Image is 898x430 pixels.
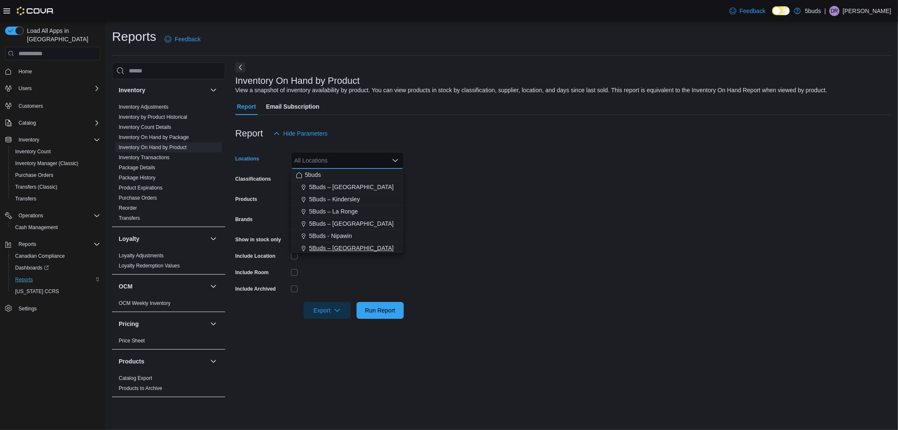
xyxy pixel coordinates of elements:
[235,86,827,95] div: View a snapshot of inventory availability by product. You can view products in stock by classific...
[235,76,360,86] h3: Inventory On Hand by Product
[112,298,225,312] div: OCM
[24,27,100,43] span: Load All Apps in [GEOGRAPHIC_DATA]
[5,62,100,337] nav: Complex example
[119,134,189,140] a: Inventory On Hand by Package
[12,263,100,273] span: Dashboards
[12,263,52,273] a: Dashboards
[119,262,180,269] span: Loyalty Redemption Values
[19,85,32,92] span: Users
[2,83,104,94] button: Users
[175,35,200,43] span: Feedback
[119,155,170,160] a: Inventory Transactions
[15,83,35,93] button: Users
[237,98,256,115] span: Report
[392,157,399,164] button: Close list of options
[119,124,171,131] span: Inventory Count Details
[8,262,104,274] a: Dashboards
[119,235,139,243] h3: Loyalty
[119,252,164,259] span: Loyalty Adjustments
[15,224,58,231] span: Cash Management
[119,104,168,110] a: Inventory Adjustments
[8,274,104,286] button: Reports
[15,83,100,93] span: Users
[12,286,100,296] span: Washington CCRS
[291,181,404,193] button: 5Buds – [GEOGRAPHIC_DATA]
[112,336,225,349] div: Pricing
[12,182,61,192] a: Transfers (Classic)
[309,183,394,191] span: 5Buds – [GEOGRAPHIC_DATA]
[119,375,152,382] span: Catalog Export
[119,184,163,191] span: Product Expirations
[15,118,100,128] span: Catalog
[8,181,104,193] button: Transfers (Classic)
[357,302,404,319] button: Run Report
[235,128,263,139] h3: Report
[112,373,225,397] div: Products
[19,241,36,248] span: Reports
[2,302,104,315] button: Settings
[235,155,259,162] label: Locations
[119,124,171,130] a: Inventory Count Details
[291,169,404,315] div: Choose from the following options
[235,216,253,223] label: Brands
[119,134,189,141] span: Inventory On Hand by Package
[15,253,65,259] span: Canadian Compliance
[119,357,144,366] h3: Products
[235,236,281,243] label: Show in stock only
[12,170,100,180] span: Purchase Orders
[15,118,39,128] button: Catalog
[119,185,163,191] a: Product Expirations
[15,304,40,314] a: Settings
[829,6,839,16] div: Dawn Richmond
[8,286,104,297] button: [US_STATE] CCRS
[119,235,207,243] button: Loyalty
[19,68,32,75] span: Home
[831,6,838,16] span: DR
[235,62,245,72] button: Next
[291,206,404,218] button: 5Buds – La Ronge
[15,135,100,145] span: Inventory
[12,194,100,204] span: Transfers
[119,300,171,307] span: OCM Weekly Inventory
[15,135,43,145] button: Inventory
[119,174,155,181] span: Package History
[235,196,257,203] label: Products
[15,303,100,314] span: Settings
[208,85,219,95] button: Inventory
[119,320,139,328] h3: Pricing
[12,275,100,285] span: Reports
[291,242,404,254] button: 5Buds – [GEOGRAPHIC_DATA]
[309,232,352,240] span: 5Buds - Nipawin
[15,160,78,167] span: Inventory Manager (Classic)
[235,286,276,292] label: Include Archived
[119,357,207,366] button: Products
[12,222,61,232] a: Cash Management
[119,385,162,391] a: Products to Archive
[2,117,104,129] button: Catalog
[15,66,100,77] span: Home
[12,222,100,232] span: Cash Management
[119,144,187,151] span: Inventory On Hand by Product
[19,120,36,126] span: Catalog
[119,253,164,259] a: Loyalty Adjustments
[12,158,100,168] span: Inventory Manager (Classic)
[772,15,773,16] span: Dark Mode
[365,306,395,315] span: Run Report
[119,114,187,120] a: Inventory by Product Historical
[12,147,54,157] a: Inventory Count
[15,264,49,271] span: Dashboards
[119,164,155,171] span: Package Details
[119,205,137,211] a: Reorder
[15,276,33,283] span: Reports
[235,176,271,182] label: Classifications
[2,134,104,146] button: Inventory
[15,101,46,111] a: Customers
[19,212,43,219] span: Operations
[161,31,204,48] a: Feedback
[119,282,133,291] h3: OCM
[740,7,765,15] span: Feedback
[119,215,140,222] span: Transfers
[12,275,36,285] a: Reports
[19,136,39,143] span: Inventory
[309,302,346,319] span: Export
